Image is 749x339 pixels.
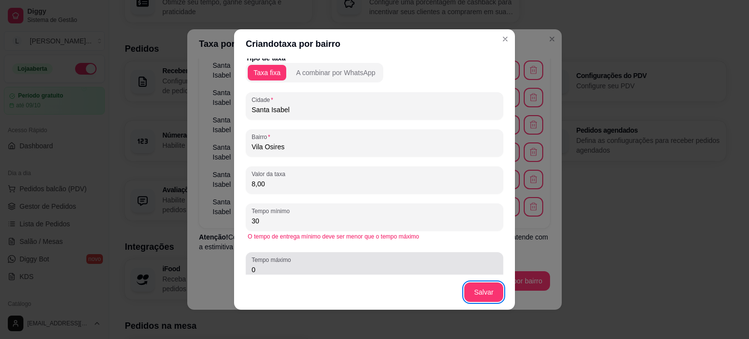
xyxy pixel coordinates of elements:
input: Cidade [252,105,497,115]
div: A combinar por WhatsApp [296,68,375,78]
button: Salvar [464,282,503,302]
input: Bairro [252,142,497,152]
div: O tempo de entrega mínimo deve ser menor que o tempo máximo [248,233,501,240]
label: Tempo mínimo [252,207,293,215]
button: Close [497,31,513,47]
input: Tempo máximo [252,265,497,275]
label: Valor da taxa [252,170,289,178]
label: Cidade [252,96,276,104]
input: Tempo mínimo [252,216,497,226]
label: Tempo máximo [252,256,294,264]
div: Taxa fixa [254,68,280,78]
label: Bairro [252,133,274,141]
input: Valor da taxa [252,179,497,189]
header: Criando taxa por bairro [234,29,515,59]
